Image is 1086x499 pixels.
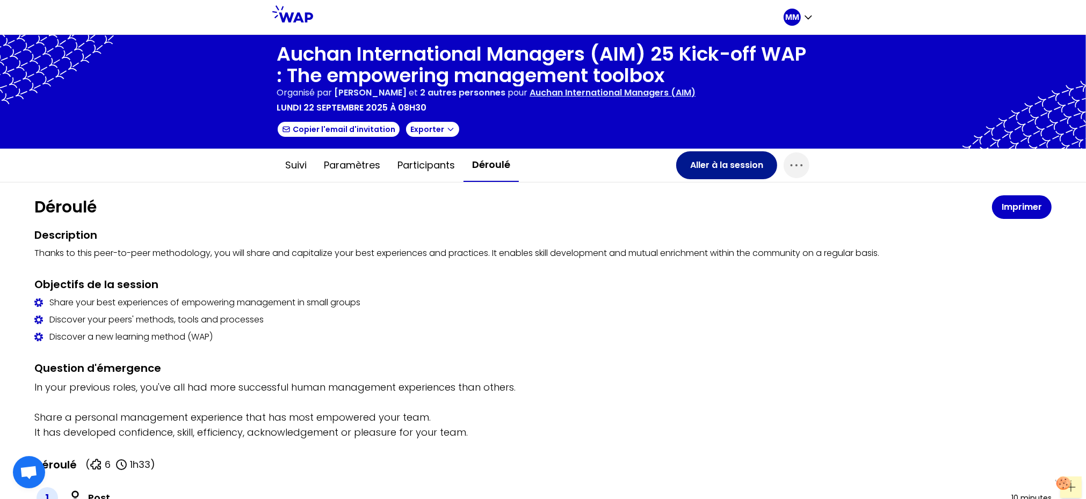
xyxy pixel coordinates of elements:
[150,457,155,472] p: )
[464,149,519,182] button: Déroulé
[1049,470,1078,496] button: Manage your preferences about cookies
[277,43,809,86] h1: Auchan International Managers (AIM) 25 Kick-off WAP : The empowering management toolbox
[34,361,1052,376] h2: Question d'émergence
[992,195,1052,219] button: Imprimer
[13,456,45,488] a: Ouvrir le chat
[34,313,1052,326] div: Discover your peers' methods, tools and processes
[315,149,389,181] button: Paramètres
[530,86,696,99] p: Auchan International Managers (AIM)
[420,86,505,99] span: 2 autres personnes
[784,9,814,26] button: MM
[34,380,1052,440] p: In your previous roles, you've all had more successful human management experiences than others. ...
[277,86,332,99] p: Organisé par
[34,457,77,472] h2: Déroulé
[34,331,1052,343] div: Discover a new learning method (WAP)
[130,457,150,472] p: 1h33
[508,86,527,99] p: pour
[277,121,401,138] button: Copier l'email d'invitation
[34,296,1052,309] div: Share your best experiences of empowering management in small groups
[85,457,90,472] p: (
[277,101,426,114] p: lundi 22 septembre 2025 à 08h30
[334,86,505,99] p: et
[34,247,1052,260] p: Thanks to this peer-to-peer methodology, you will share and capitalize your best experiences and ...
[676,151,777,179] button: Aller à la session
[34,228,1052,243] h2: Description
[334,86,407,99] span: [PERSON_NAME]
[785,12,799,23] p: MM
[389,149,464,181] button: Participants
[34,277,1052,292] h2: Objectifs de la session
[405,121,460,138] button: Exporter
[277,149,315,181] button: Suivi
[34,197,992,217] h1: Déroulé
[105,457,111,472] p: 6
